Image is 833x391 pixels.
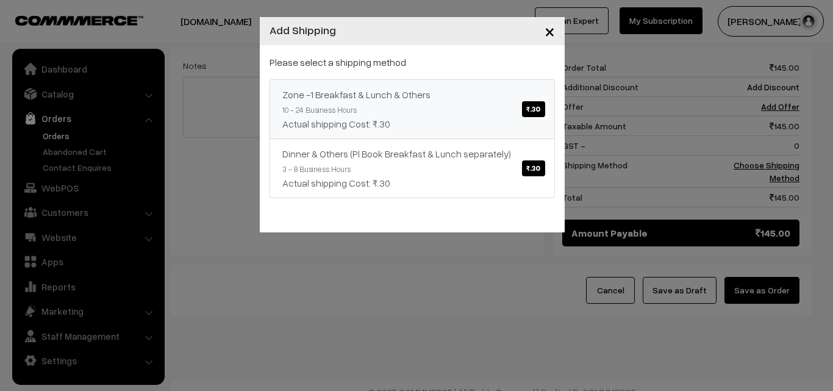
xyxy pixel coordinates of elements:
small: 10 - 24 Business Hours [282,105,357,115]
span: ₹.30 [522,101,545,117]
a: Dinner & Others (Pl Book Breakfast & Lunch separately)₹.30 3 - 8 Business HoursActual shipping Co... [270,138,555,198]
h4: Add Shipping [270,22,336,38]
div: Actual shipping Cost: ₹.30 [282,117,542,131]
button: Close [535,12,565,50]
span: ₹.30 [522,160,545,176]
div: Actual shipping Cost: ₹.30 [282,176,542,190]
div: Dinner & Others (Pl Book Breakfast & Lunch separately) [282,146,542,161]
a: Zone -1 Breakfast & Lunch & Others₹.30 10 - 24 Business HoursActual shipping Cost: ₹.30 [270,79,555,139]
small: 3 - 8 Business Hours [282,164,351,174]
p: Please select a shipping method [270,55,555,70]
span: × [545,20,555,42]
div: Zone -1 Breakfast & Lunch & Others [282,87,542,102]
